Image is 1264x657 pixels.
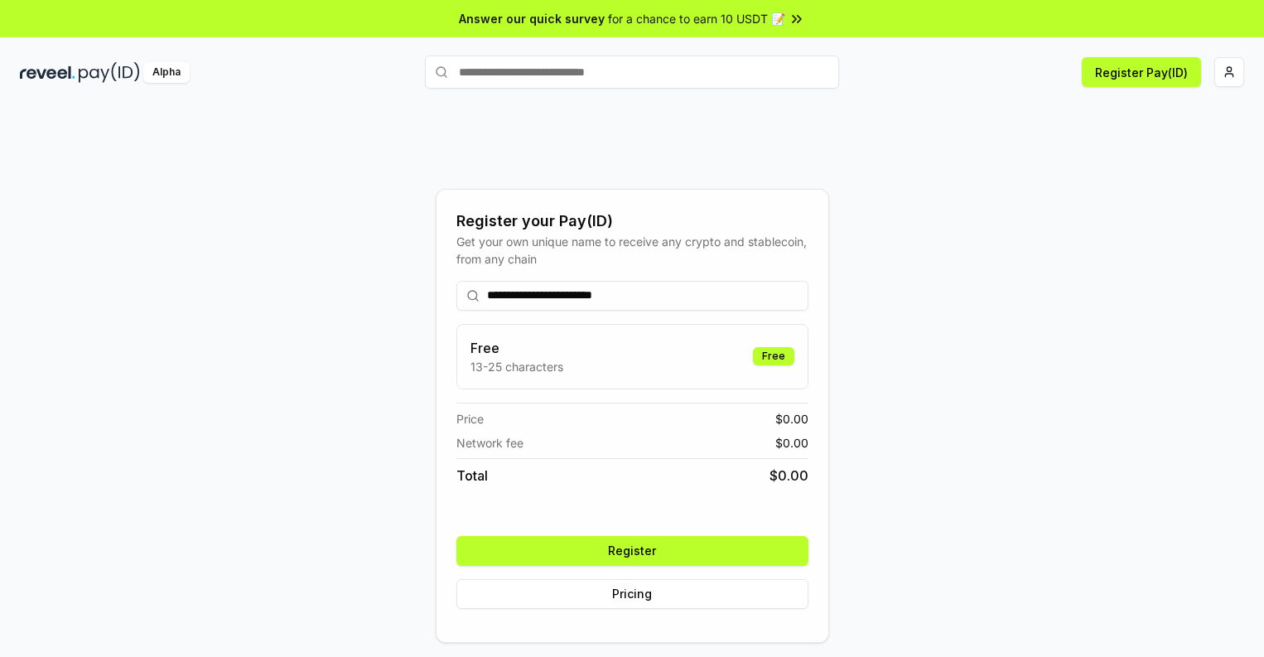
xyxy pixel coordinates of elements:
[143,62,190,83] div: Alpha
[456,210,808,233] div: Register your Pay(ID)
[456,233,808,268] div: Get your own unique name to receive any crypto and stablecoin, from any chain
[459,10,605,27] span: Answer our quick survey
[456,579,808,609] button: Pricing
[753,347,794,365] div: Free
[20,62,75,83] img: reveel_dark
[775,434,808,452] span: $ 0.00
[456,410,484,428] span: Price
[456,536,808,566] button: Register
[79,62,140,83] img: pay_id
[1082,57,1201,87] button: Register Pay(ID)
[456,434,523,452] span: Network fee
[608,10,785,27] span: for a chance to earn 10 USDT 📝
[775,410,808,428] span: $ 0.00
[470,338,563,358] h3: Free
[470,358,563,375] p: 13-25 characters
[769,466,808,486] span: $ 0.00
[456,466,488,486] span: Total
